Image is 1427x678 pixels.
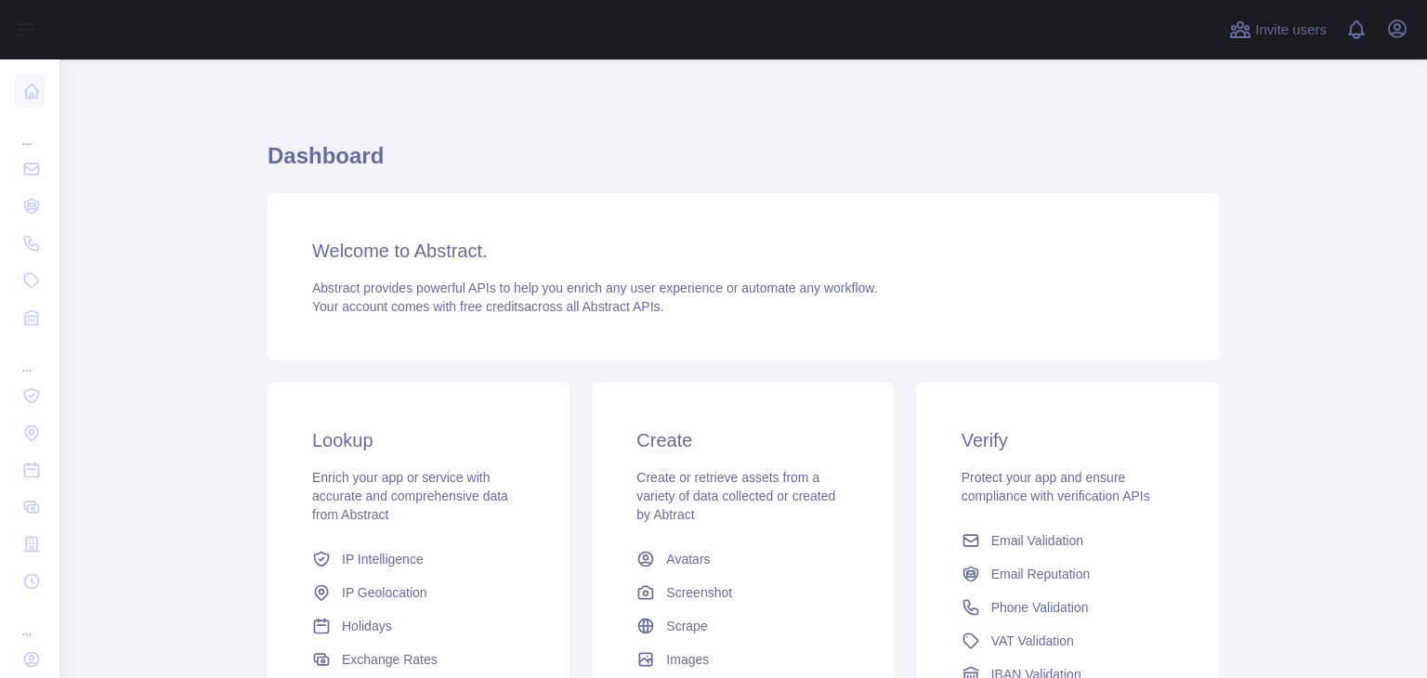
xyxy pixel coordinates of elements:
span: Your account comes with across all Abstract APIs. [312,299,663,314]
span: Enrich your app or service with accurate and comprehensive data from Abstract [312,470,508,522]
a: IP Geolocation [305,576,532,609]
a: Scrape [629,609,857,643]
span: Invite users [1255,20,1327,41]
span: Protect your app and ensure compliance with verification APIs [962,470,1150,503]
span: Phone Validation [991,598,1089,617]
a: Screenshot [629,576,857,609]
div: ... [15,602,45,639]
a: VAT Validation [954,624,1182,658]
div: ... [15,111,45,149]
div: ... [15,338,45,375]
a: Exchange Rates [305,643,532,676]
a: Holidays [305,609,532,643]
span: Scrape [666,617,707,635]
h3: Welcome to Abstract. [312,238,1174,264]
span: Avatars [666,550,710,568]
span: free credits [460,299,524,314]
span: Holidays [342,617,392,635]
span: IP Intelligence [342,550,424,568]
span: Email Reputation [991,565,1091,583]
span: Images [666,650,709,669]
span: VAT Validation [991,632,1074,650]
span: Abstract provides powerful APIs to help you enrich any user experience or automate any workflow. [312,280,878,295]
span: Screenshot [666,583,732,602]
span: Email Validation [991,531,1083,550]
a: Avatars [629,542,857,576]
button: Invite users [1225,15,1330,45]
h3: Verify [962,427,1174,453]
h3: Lookup [312,427,525,453]
h1: Dashboard [268,141,1219,186]
span: Create or retrieve assets from a variety of data collected or created by Abtract [636,470,835,522]
a: Email Validation [954,524,1182,557]
span: Exchange Rates [342,650,438,669]
a: IP Intelligence [305,542,532,576]
span: IP Geolocation [342,583,427,602]
a: Phone Validation [954,591,1182,624]
a: Images [629,643,857,676]
h3: Create [636,427,849,453]
a: Email Reputation [954,557,1182,591]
